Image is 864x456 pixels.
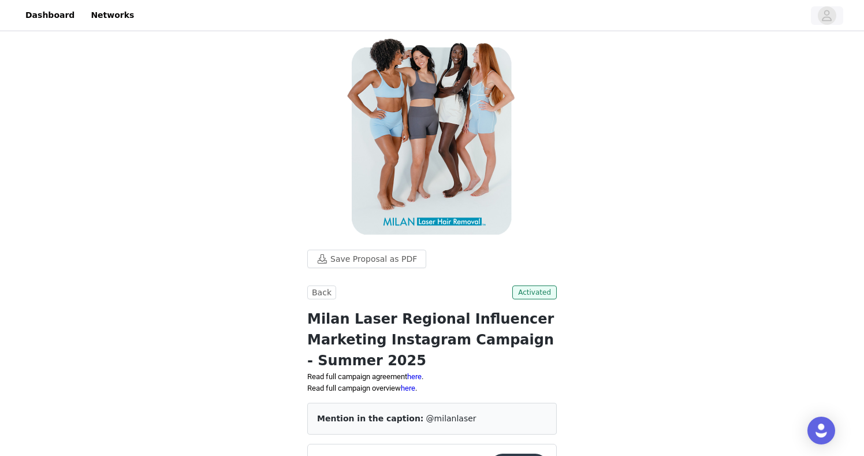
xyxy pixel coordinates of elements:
span: Read full campaign agreement . [307,372,423,381]
img: campaign image [293,34,571,242]
button: Back [307,286,336,299]
span: Mention in the caption: [317,414,423,423]
h1: Milan Laser Regional Influencer Marketing Instagram Campaign - Summer 2025 [307,309,557,371]
span: Activated [512,286,557,299]
span: Read full campaign overview . [307,384,417,392]
span: @milanlaser [426,414,476,423]
div: avatar [821,6,832,25]
div: Open Intercom Messenger [807,417,835,444]
button: Save Proposal as PDF [307,250,426,268]
a: Dashboard [18,2,81,28]
a: here [401,384,415,392]
a: Networks [84,2,141,28]
a: here [407,372,422,381]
